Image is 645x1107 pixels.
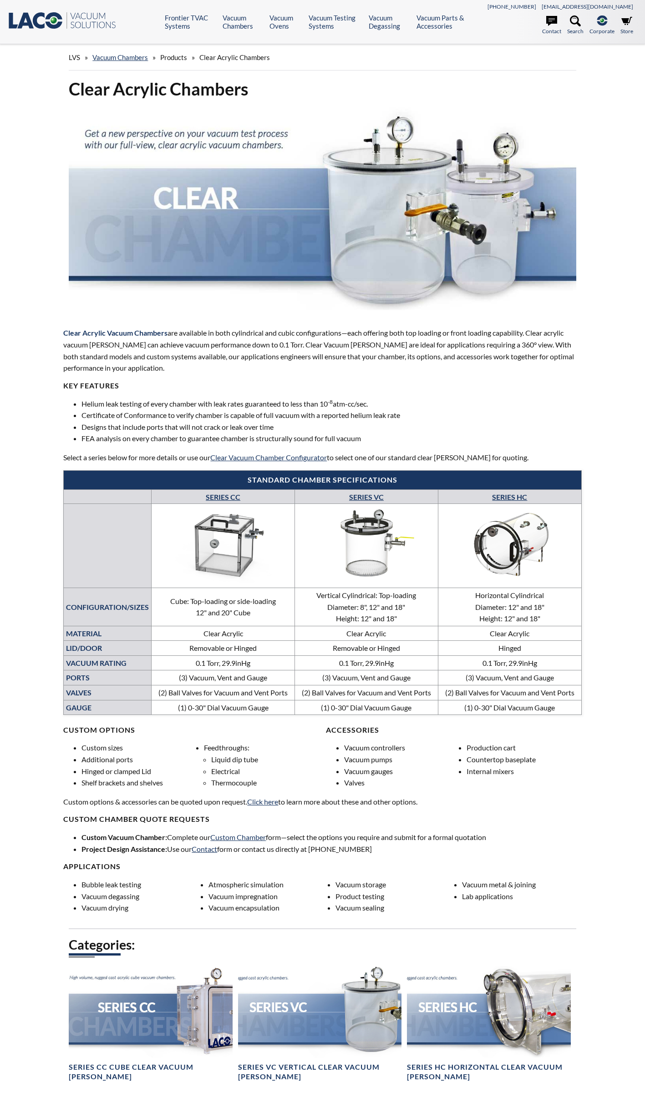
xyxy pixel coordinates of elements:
[152,641,295,656] td: Removable or Hinged
[542,3,633,10] a: [EMAIL_ADDRESS][DOMAIN_NAME]
[438,626,582,641] td: Clear Acrylic
[369,14,410,30] a: Vacuum Degassing
[69,53,80,61] span: LVS
[326,725,582,735] h4: Accessories
[152,670,295,685] td: (3) Vacuum, Vent and Gauge
[63,452,581,463] p: Select a series below for more details or use our to select one of our standard clear [PERSON_NAM...
[69,107,576,310] img: Clear Chambers header
[64,641,152,656] td: LID/DOOR
[438,700,582,715] td: (1) 0-30" Dial Vacuum Gauge
[64,685,152,700] td: VALVES
[467,742,582,754] li: Production cart
[295,655,438,670] td: 0.1 Torr, 29.9inHg
[208,902,328,914] li: Vacuum encapsulation
[160,53,187,61] span: Products
[210,833,266,841] a: Custom Chamber
[81,765,197,777] li: Hinged or clamped Lid
[81,409,581,421] li: Certificate of Conformance to verify chamber is capable of full vacuum with a reported helium lea...
[165,14,215,30] a: Frontier TVAC Systems
[63,815,581,824] h4: Custom chamber QUOTe requests
[81,398,581,410] li: Helium leak testing of every chamber with leak rates guaranteed to less than 10 atm-cc/sec.
[63,862,581,871] h4: Applications
[416,14,478,30] a: Vacuum Parts & Accessories
[467,754,582,765] li: Countertop baseplate
[152,588,295,626] td: Cube: Top-loading or side-loading 12" and 20" Cube
[64,626,152,641] td: MATERIAL
[211,754,319,765] li: Liquid dip tube
[69,45,576,70] div: » » »
[69,1062,232,1082] h4: Series CC Cube Clear Vacuum [PERSON_NAME]
[438,588,582,626] td: Horizontal Cylindrical Diameter: 12" and 18" Height: 12" and 18"
[64,670,152,685] td: PORTS
[238,966,401,1082] a: Series VC Chambers headerSeries VC Vertical Clear Vacuum [PERSON_NAME]
[81,754,197,765] li: Additional ports
[542,15,561,35] a: Contact
[344,754,459,765] li: Vacuum pumps
[81,777,197,789] li: Shelf brackets and shelves
[295,685,438,700] td: (2) Ball Valves for Vacuum and Vent Ports
[328,398,333,405] sup: -8
[152,685,295,700] td: (2) Ball Valves for Vacuum and Vent Ports
[467,765,582,777] li: Internal mixers
[81,421,581,433] li: Designs that include ports that will not crack or leak over time
[295,626,438,641] td: Clear Acrylic
[438,670,582,685] td: (3) Vacuum, Vent and Gauge
[69,936,576,953] h2: Categories:
[210,453,327,462] a: Clear Vacuum Chamber Configurator
[344,777,459,789] li: Valves
[64,588,152,626] td: CONFIGURATION/SIZES
[344,742,459,754] li: Vacuum controllers
[492,493,527,501] a: SERIES HC
[69,966,232,1082] a: Series CC Chamber headerSeries CC Cube Clear Vacuum [PERSON_NAME]
[81,433,581,444] li: FEA analysis on every chamber to guarantee chamber is structurally sound for full vacuum
[81,833,167,841] strong: Custom Vacuum Chamber:
[152,700,295,715] td: (1) 0-30" Dial Vacuum Gauge
[438,685,582,700] td: (2) Ball Valves for Vacuum and Vent Ports
[335,902,455,914] li: Vacuum sealing
[81,742,197,754] li: Custom sizes
[63,725,319,735] h4: CUSTOM OPTIONS
[63,796,581,808] p: Custom options & accessories can be quoted upon request. to learn more about these and other opti...
[309,14,362,30] a: Vacuum Testing Systems
[211,765,319,777] li: Electrical
[68,475,576,485] h4: Standard Chamber Specifications
[488,3,536,10] a: [PHONE_NUMBER]
[335,879,455,891] li: Vacuum storage
[295,670,438,685] td: (3) Vacuum, Vent and Gauge
[269,14,302,30] a: Vacuum Ovens
[211,777,319,789] li: Thermocouple
[81,891,201,902] li: Vacuum degassing
[154,506,292,584] img: Series CC—Cube Chambers
[407,966,570,1082] a: Series HC Chambers headerSeries HC Horizontal Clear Vacuum [PERSON_NAME]
[438,641,582,656] td: Hinged
[81,879,201,891] li: Bubble leak testing
[206,493,240,501] a: SERIES CC
[238,1062,401,1082] h4: Series VC Vertical Clear Vacuum [PERSON_NAME]
[349,493,384,501] a: SERIES VC
[64,655,152,670] td: VACUUM RATING
[567,15,584,35] a: Search
[63,328,168,337] span: Clear Acrylic Vacuum Chambers
[64,700,152,715] td: GAUGE
[204,742,319,788] li: Feedthroughs:
[344,765,459,777] li: Vacuum gauges
[438,655,582,670] td: 0.1 Torr, 29.9inHg
[199,53,270,61] span: Clear Acrylic Chambers
[223,14,263,30] a: Vacuum Chambers
[462,879,582,891] li: Vacuum metal & joining
[69,78,576,100] h1: Clear Acrylic Chambers
[81,831,581,843] li: Complete our form—select the options you require and submit for a formal quotation
[247,797,278,806] a: Click here
[81,845,167,853] strong: Project Design Assistance:
[208,879,328,891] li: Atmospheric simulation
[152,655,295,670] td: 0.1 Torr, 29.9inHg
[295,588,438,626] td: Vertical Cylindrical: Top-loading Diameter: 8", 12" and 18" Height: 12" and 18"
[295,641,438,656] td: Removable or Hinged
[63,381,581,391] h4: KEY FEATURES
[81,902,201,914] li: Vacuum drying
[335,891,455,902] li: Product testing
[152,626,295,641] td: Clear Acrylic
[92,53,148,61] a: Vacuum Chambers
[208,891,328,902] li: Vacuum impregnation
[192,845,217,853] a: Contact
